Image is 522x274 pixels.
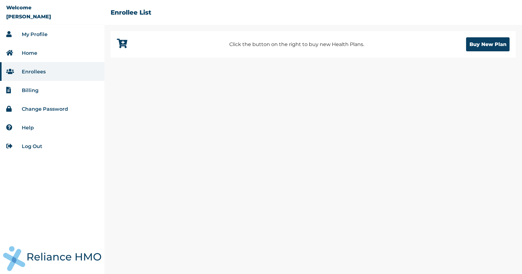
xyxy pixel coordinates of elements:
a: Log Out [22,143,42,149]
h2: Enrollee List [111,9,151,16]
a: Help [22,125,34,131]
a: My Profile [22,31,48,37]
button: Buy New Plan [466,37,510,51]
a: Home [22,50,37,56]
p: [PERSON_NAME] [6,14,51,20]
p: Click the button on the right to buy new Health Plans. [229,41,364,48]
img: RelianceHMO's Logo [3,246,101,271]
p: Welcome [6,5,31,11]
a: Enrollees [22,69,46,75]
a: Billing [22,87,39,93]
a: Change Password [22,106,68,112]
